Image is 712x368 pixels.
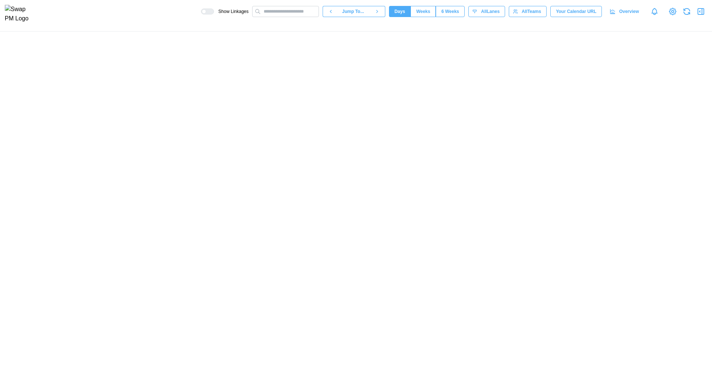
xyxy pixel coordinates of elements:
span: Your Calendar URL [556,6,596,17]
button: Your Calendar URL [550,6,602,17]
span: Overview [619,6,639,17]
span: All Teams [522,6,541,17]
a: Notifications [648,5,661,18]
a: View Project [667,6,678,17]
button: Open Drawer [696,6,706,17]
span: Weeks [416,6,430,17]
span: Show Linkages [214,9,248,14]
button: Refresh Grid [682,6,692,17]
button: Jump To... [339,6,369,17]
img: Swap PM Logo [5,5,35,23]
span: 6 Weeks [441,6,459,17]
a: Overview [606,6,645,17]
button: AllLanes [468,6,505,17]
button: 6 Weeks [436,6,465,17]
span: Days [395,6,405,17]
span: Jump To... [342,6,364,17]
button: Weeks [411,6,436,17]
button: Days [389,6,411,17]
span: All Lanes [481,6,500,17]
button: AllTeams [509,6,547,17]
